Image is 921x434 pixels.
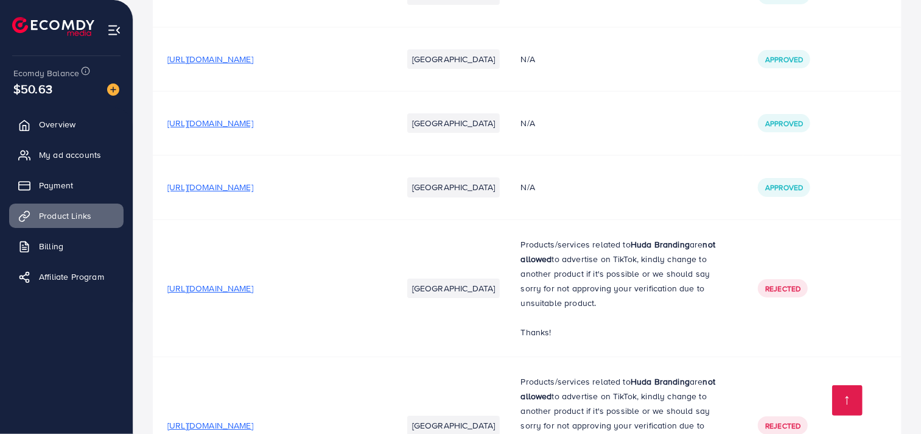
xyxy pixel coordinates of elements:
span: N/A [521,53,535,65]
span: [URL][DOMAIN_NAME] [167,282,253,294]
span: N/A [521,181,535,193]
img: menu [107,23,121,37]
a: Affiliate Program [9,265,124,289]
span: Product Links [39,210,91,222]
span: Approved [765,54,803,65]
span: Approved [765,182,803,193]
p: Products/services related to are to advertise on TikTok, kindly change to another product if it's... [521,237,729,310]
span: Payment [39,179,73,191]
a: My ad accounts [9,143,124,167]
span: Approved [765,118,803,129]
a: Product Links [9,204,124,228]
img: image [107,84,119,96]
p: Thanks! [521,325,729,340]
span: Billing [39,240,63,252]
span: Ecomdy Balance [13,67,79,79]
span: Overview [39,118,75,130]
strong: not allowed [521,238,716,265]
span: Rejected [765,283,800,294]
span: Affiliate Program [39,271,104,283]
span: My ad accounts [39,149,101,161]
a: Billing [9,234,124,258]
strong: Huda Branding [631,238,690,251]
span: [URL][DOMAIN_NAME] [167,117,253,129]
span: N/A [521,117,535,129]
li: [GEOGRAPHIC_DATA] [407,49,500,69]
li: [GEOGRAPHIC_DATA] [407,113,500,133]
span: [URL][DOMAIN_NAME] [167,53,253,65]
strong: Huda Branding [631,375,690,388]
span: Rejected [765,421,800,431]
li: [GEOGRAPHIC_DATA] [407,177,500,197]
a: Payment [9,173,124,197]
img: logo [12,17,94,36]
a: Overview [9,112,124,137]
strong: not allowed [521,375,716,402]
span: $50.63 [13,80,52,98]
span: [URL][DOMAIN_NAME] [167,419,253,432]
li: [GEOGRAPHIC_DATA] [407,279,500,298]
span: [URL][DOMAIN_NAME] [167,181,253,193]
